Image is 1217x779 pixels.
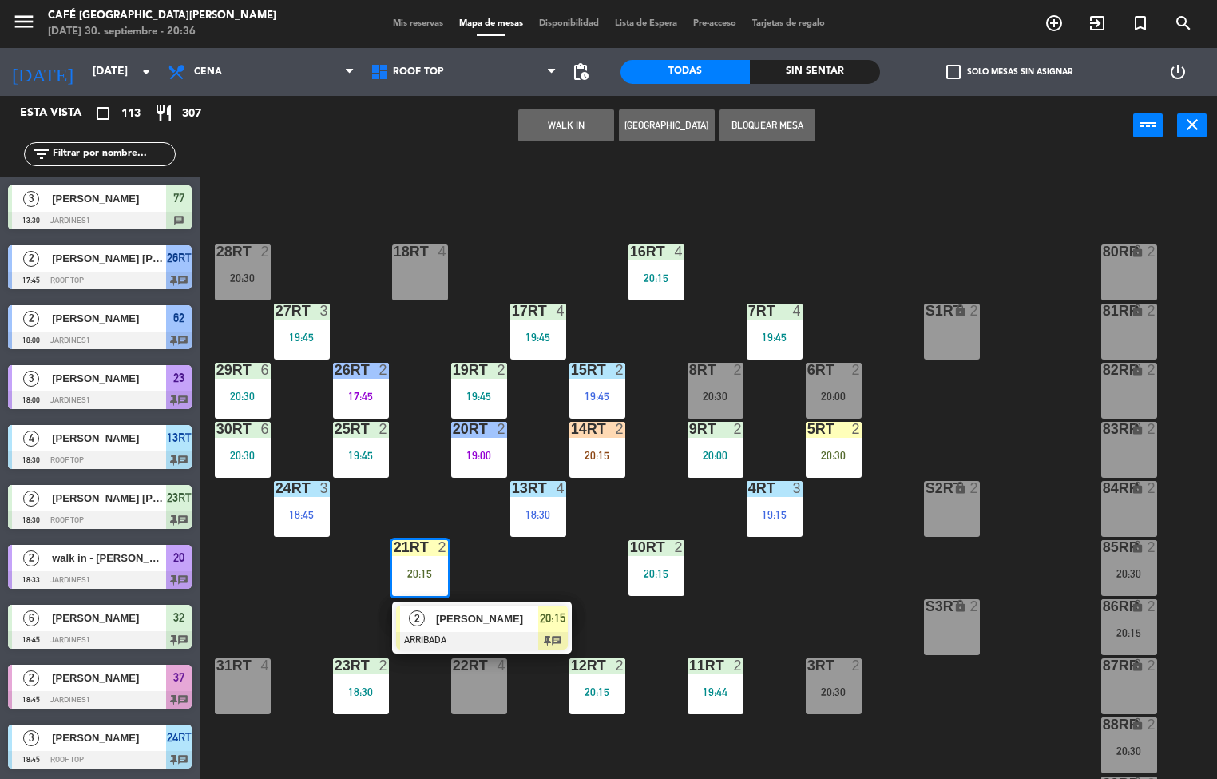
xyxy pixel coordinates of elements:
[1103,540,1104,554] div: 85RR
[260,244,270,259] div: 2
[436,610,538,627] span: [PERSON_NAME]
[1131,717,1144,731] i: lock
[953,304,967,317] i: lock
[274,332,330,343] div: 19:45
[1177,113,1207,137] button: close
[52,729,166,746] span: [PERSON_NAME]
[333,391,389,402] div: 17:45
[518,109,614,141] button: WALK IN
[1147,540,1156,554] div: 2
[393,66,444,78] span: Roof Top
[137,62,156,81] i: arrow_drop_down
[748,481,749,495] div: 4RT
[674,540,684,554] div: 2
[12,10,36,39] button: menu
[806,391,862,402] div: 20:00
[1131,422,1144,435] i: lock
[12,10,36,34] i: menu
[48,8,276,24] div: Café [GEOGRAPHIC_DATA][PERSON_NAME]
[571,658,572,673] div: 12RT
[1174,14,1193,33] i: search
[173,668,184,687] span: 37
[23,371,39,387] span: 3
[497,658,506,673] div: 4
[674,244,684,259] div: 4
[630,540,631,554] div: 10RT
[807,658,808,673] div: 3RT
[385,19,451,28] span: Mis reservas
[173,368,184,388] span: 23
[953,481,967,495] i: lock
[23,431,39,447] span: 4
[1168,62,1187,81] i: power_settings_new
[569,686,625,698] div: 20:15
[216,658,217,673] div: 31RT
[1103,304,1104,318] div: 81RR
[216,422,217,436] div: 30RT
[173,189,184,208] span: 77
[1131,363,1144,376] i: lock
[1103,244,1104,259] div: 80RR
[1147,481,1156,495] div: 2
[512,304,513,318] div: 17RT
[1103,717,1104,732] div: 88RR
[451,391,507,402] div: 19:45
[1103,599,1104,614] div: 86RR
[619,109,715,141] button: [GEOGRAPHIC_DATA]
[569,391,625,402] div: 19:45
[8,104,115,123] div: Esta vista
[438,540,447,554] div: 2
[719,109,815,141] button: Bloquear Mesa
[1103,363,1104,377] div: 82RR
[792,304,802,318] div: 4
[52,610,166,626] span: [PERSON_NAME]
[744,19,833,28] span: Tarjetas de regalo
[52,670,166,686] span: [PERSON_NAME]
[1101,568,1157,579] div: 20:30
[806,450,862,461] div: 20:30
[689,658,690,673] div: 11RT
[969,599,979,614] div: 2
[688,686,743,698] div: 19:44
[154,104,173,123] i: restaurant
[438,244,447,259] div: 4
[394,540,394,554] div: 21RT
[969,481,979,495] div: 2
[167,428,192,447] span: 13RT
[23,311,39,327] span: 2
[409,610,425,626] span: 2
[510,509,566,520] div: 18:30
[215,272,271,284] div: 20:30
[733,422,743,436] div: 2
[52,190,166,207] span: [PERSON_NAME]
[689,363,690,377] div: 8RT
[23,550,39,566] span: 2
[1147,422,1156,436] div: 2
[540,609,565,628] span: 20:15
[615,658,624,673] div: 2
[379,658,388,673] div: 2
[747,509,803,520] div: 19:15
[620,60,750,84] div: Todas
[1133,113,1163,137] button: power_input
[630,244,631,259] div: 16RT
[1183,115,1202,134] i: close
[1131,540,1144,554] i: lock
[946,65,1072,79] label: Solo mesas sin asignar
[1131,599,1144,613] i: lock
[173,548,184,567] span: 20
[167,248,192,268] span: 26RT
[807,422,808,436] div: 5RT
[1147,658,1156,673] div: 2
[851,363,861,377] div: 2
[750,60,879,84] div: Sin sentar
[688,391,743,402] div: 20:30
[392,568,448,579] div: 20:15
[52,490,166,507] span: [PERSON_NAME] [PERSON_NAME]
[379,422,388,436] div: 2
[733,658,743,673] div: 2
